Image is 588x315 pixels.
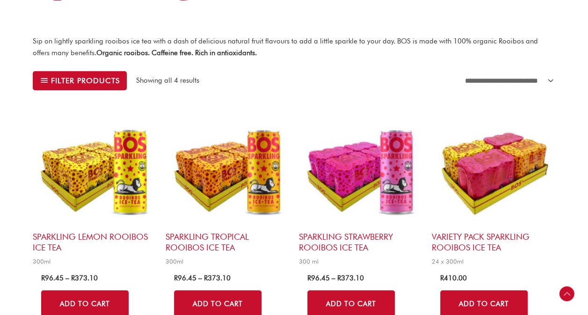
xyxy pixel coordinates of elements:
[33,258,156,265] span: 300ml
[71,274,98,282] bdi: 373.10
[166,258,289,265] span: 300ml
[299,258,422,265] span: 300 ml
[33,36,555,59] p: Sip on lightly sparkling rooibos ice tea with a dash of delicious natural fruit flavours to add a...
[96,49,257,57] strong: Organic rooibos. Caffeine free. Rich in antioxidants.
[432,108,555,231] img: Variety Pack Sparkling Rooibos Ice Tea
[204,274,208,282] span: R
[198,274,202,282] span: –
[440,274,467,282] bdi: 410.00
[432,258,555,265] span: 24 x 300ml
[41,274,45,282] span: R
[65,274,69,282] span: –
[166,231,289,253] h2: Sparkling Tropical Rooibos Ice Tea
[432,231,555,253] h2: Variety Pack Sparkling Rooibos Ice Tea
[174,274,178,282] span: R
[459,73,555,88] select: Shop order
[440,274,444,282] span: R
[307,274,311,282] span: R
[166,108,289,231] img: sparkling tropical rooibos ice tea
[174,274,196,282] bdi: 96.45
[337,274,341,282] span: R
[33,71,127,91] button: Filter products
[299,108,422,268] a: Sparkling Strawberry Rooibos Ice Tea300 ml
[432,108,555,268] a: Variety Pack Sparkling Rooibos Ice Tea24 x 300ml
[33,231,156,253] h2: Sparkling Lemon Rooibos Ice Tea
[166,108,289,268] a: Sparkling Tropical Rooibos Ice Tea300ml
[71,274,75,282] span: R
[33,108,156,231] img: sparkling lemon rooibos ice tea
[33,108,156,268] a: Sparkling Lemon Rooibos Ice Tea300ml
[337,274,364,282] bdi: 373.10
[299,231,422,253] h2: Sparkling Strawberry Rooibos Ice Tea
[136,75,199,86] p: Showing all 4 results
[332,274,335,282] span: –
[299,108,422,231] img: sparkling strawberry rooibos ice tea
[41,274,64,282] bdi: 96.45
[51,77,120,84] span: Filter products
[307,274,330,282] bdi: 96.45
[204,274,231,282] bdi: 373.10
